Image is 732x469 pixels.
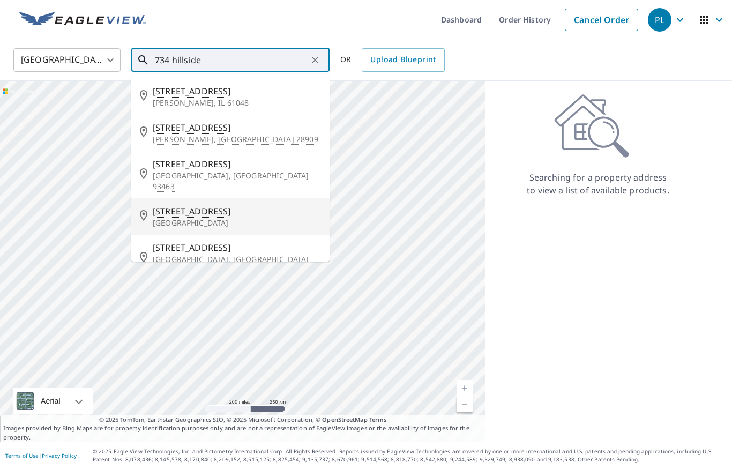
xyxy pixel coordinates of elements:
[369,415,387,423] a: Terms
[5,452,39,459] a: Terms of Use
[457,396,473,412] a: Current Level 5, Zoom Out
[93,448,727,464] p: © 2025 Eagle View Technologies, Inc. and Pictometry International Corp. All Rights Reserved. Repo...
[308,53,323,68] button: Clear
[155,45,308,75] input: Search by address or latitude-longitude
[526,171,670,197] p: Searching for a property address to view a list of available products.
[19,12,146,28] img: EV Logo
[648,8,671,32] div: PL
[322,415,367,423] a: OpenStreetMap
[362,48,444,72] a: Upload Blueprint
[13,388,93,414] div: Aerial
[38,388,64,414] div: Aerial
[42,452,77,459] a: Privacy Policy
[457,380,473,396] a: Current Level 5, Zoom In
[565,9,638,31] a: Cancel Order
[13,45,121,75] div: [GEOGRAPHIC_DATA]
[5,452,77,459] p: |
[99,415,387,425] span: © 2025 TomTom, Earthstar Geographics SIO, © 2025 Microsoft Corporation, ©
[370,53,436,66] span: Upload Blueprint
